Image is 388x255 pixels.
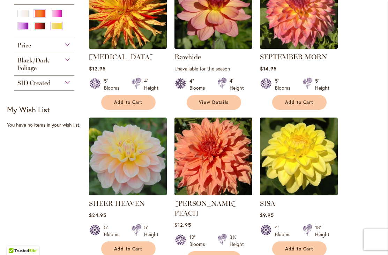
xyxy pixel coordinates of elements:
div: 4" Blooms [275,224,294,238]
button: Add to Cart [101,95,156,110]
img: SISA [260,118,338,195]
div: 18" Height [315,224,329,238]
div: 4' Height [230,77,244,91]
a: SHEER HEAVEN [89,199,145,208]
a: POPPERS [89,44,167,50]
span: $9.95 [260,212,274,218]
div: 4' Height [144,77,158,91]
div: 5" Blooms [104,77,124,91]
span: Add to Cart [285,246,314,252]
div: 4" Blooms [189,77,209,91]
a: SEPTEMBER MORN [260,53,327,61]
iframe: Launch Accessibility Center [5,230,25,250]
span: $12.95 [89,65,106,72]
a: SISA [260,199,275,208]
a: [MEDICAL_DATA] [89,53,154,61]
div: 5' Height [315,77,329,91]
span: $12.95 [174,222,191,228]
div: 3½' Height [230,234,244,248]
img: Sherwood's Peach [174,118,252,195]
div: You have no items in your wish list. [7,121,85,128]
span: View Details [199,99,229,105]
p: Unavailable for the season [174,65,252,72]
span: Black/Dark Foliage [17,57,49,72]
span: Add to Cart [285,99,314,105]
div: 5" Blooms [104,224,124,238]
a: View Details [187,95,241,110]
span: Price [17,42,31,49]
a: Sherwood's Peach [174,190,252,197]
span: SID Created [17,79,51,87]
a: [PERSON_NAME] PEACH [174,199,237,217]
div: 5" Blooms [275,77,294,91]
div: 12" Blooms [189,234,209,248]
strong: My Wish List [7,104,50,114]
a: Rawhide [174,53,201,61]
a: SHEER HEAVEN [89,190,167,197]
span: Add to Cart [114,246,143,252]
span: $24.95 [89,212,106,218]
div: 5' Height [144,224,158,238]
a: September Morn [260,44,338,50]
a: SISA [260,190,338,197]
a: Rawhide [174,44,252,50]
img: SHEER HEAVEN [89,118,167,195]
span: Add to Cart [114,99,143,105]
span: $14.95 [260,65,277,72]
button: Add to Cart [272,95,327,110]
